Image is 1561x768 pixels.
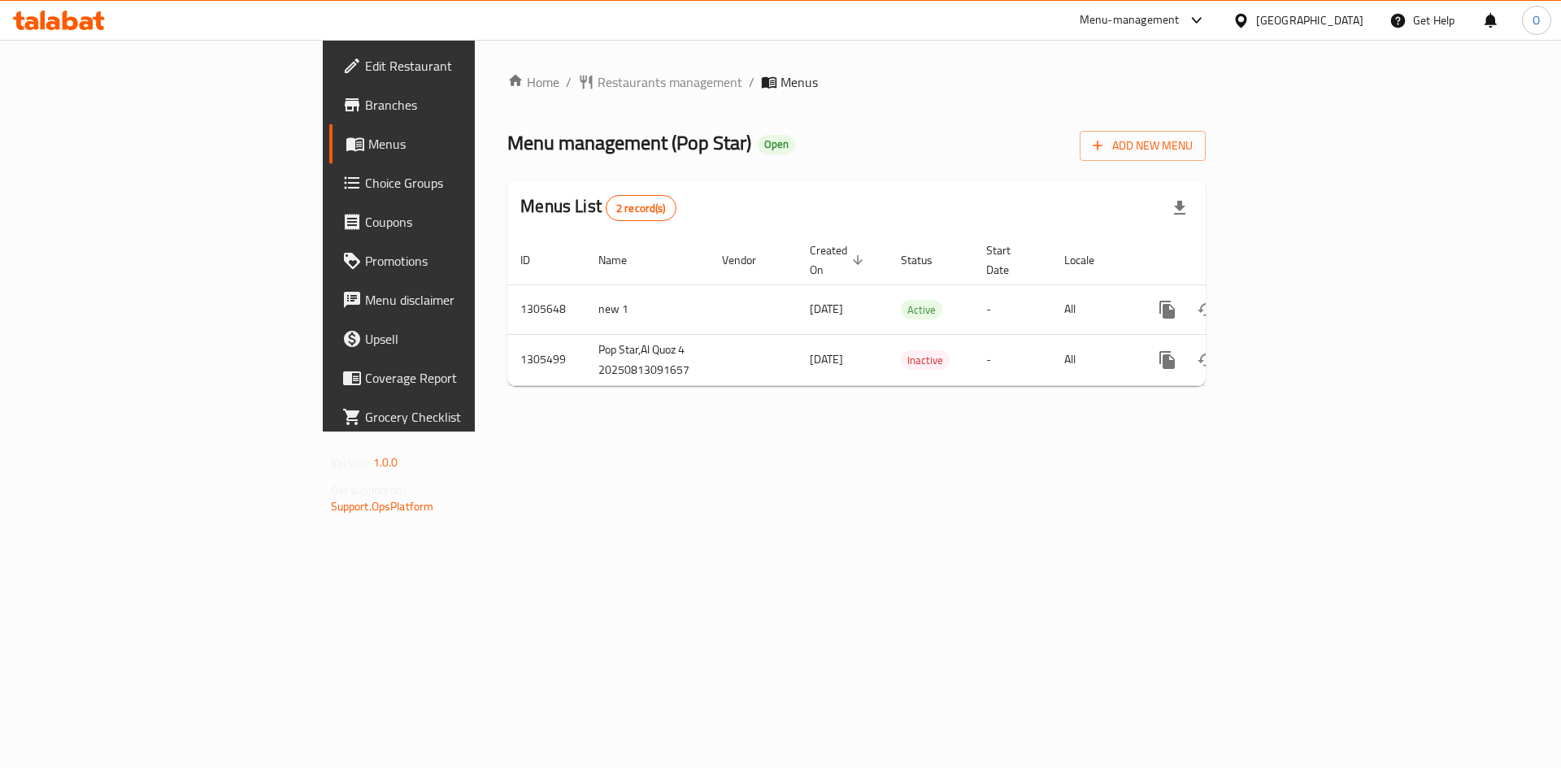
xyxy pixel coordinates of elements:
[365,251,571,271] span: Promotions
[365,329,571,349] span: Upsell
[1187,341,1226,380] button: Change Status
[329,397,584,436] a: Grocery Checklist
[598,72,742,92] span: Restaurants management
[901,351,950,370] span: Inactive
[329,124,584,163] a: Menus
[598,250,648,270] span: Name
[758,137,795,151] span: Open
[722,250,777,270] span: Vendor
[749,72,754,92] li: /
[973,284,1051,334] td: -
[520,250,551,270] span: ID
[373,452,398,473] span: 1.0.0
[585,334,709,385] td: Pop Star,Al Quoz 4 20250813091657
[329,202,584,241] a: Coupons
[1256,11,1363,29] div: [GEOGRAPHIC_DATA]
[331,479,406,501] span: Get support on:
[329,85,584,124] a: Branches
[1051,334,1135,385] td: All
[329,163,584,202] a: Choice Groups
[1080,131,1206,161] button: Add New Menu
[607,201,676,216] span: 2 record(s)
[585,284,709,334] td: new 1
[507,124,751,161] span: Menu management ( Pop Star )
[810,298,843,319] span: [DATE]
[1080,11,1180,30] div: Menu-management
[810,349,843,370] span: [DATE]
[1533,11,1540,29] span: O
[1160,189,1199,228] div: Export file
[901,300,942,319] div: Active
[365,95,571,115] span: Branches
[329,280,584,319] a: Menu disclaimer
[368,134,571,154] span: Menus
[329,358,584,397] a: Coverage Report
[1187,290,1226,329] button: Change Status
[365,173,571,193] span: Choice Groups
[810,241,868,280] span: Created On
[507,72,1206,92] nav: breadcrumb
[331,452,371,473] span: Version:
[1051,284,1135,334] td: All
[365,56,571,76] span: Edit Restaurant
[329,319,584,358] a: Upsell
[986,241,1032,280] span: Start Date
[507,236,1317,386] table: enhanced table
[758,135,795,154] div: Open
[329,241,584,280] a: Promotions
[365,368,571,388] span: Coverage Report
[365,290,571,310] span: Menu disclaimer
[901,301,942,319] span: Active
[1148,341,1187,380] button: more
[365,407,571,427] span: Grocery Checklist
[780,72,818,92] span: Menus
[606,195,676,221] div: Total records count
[1064,250,1115,270] span: Locale
[578,72,742,92] a: Restaurants management
[331,496,434,517] a: Support.OpsPlatform
[1093,136,1193,156] span: Add New Menu
[329,46,584,85] a: Edit Restaurant
[1135,236,1317,285] th: Actions
[901,250,954,270] span: Status
[520,194,676,221] h2: Menus List
[1148,290,1187,329] button: more
[365,212,571,232] span: Coupons
[973,334,1051,385] td: -
[901,350,950,370] div: Inactive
